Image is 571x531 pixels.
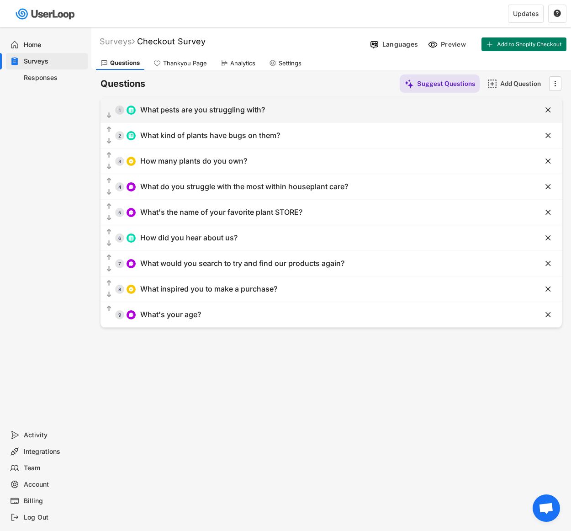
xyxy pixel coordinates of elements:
[544,234,553,243] button: 
[105,202,113,211] button: 
[115,287,124,292] div: 8
[24,74,84,82] div: Responses
[24,480,84,489] div: Account
[107,291,111,298] text: 
[24,431,84,440] div: Activity
[163,59,207,67] div: Thankyou Page
[105,213,113,223] button: 
[107,254,111,261] text: 
[128,107,134,113] img: ListMajor.svg
[140,233,238,243] div: How did you hear about us?
[107,137,111,145] text: 
[107,214,111,222] text: 
[105,239,113,248] button: 
[533,494,560,522] a: Open chat
[544,157,553,166] button: 
[128,312,134,318] img: ConversationMinor.svg
[140,259,344,268] div: What would you search to try and find our products again?
[14,5,78,23] img: userloop-logo-01.svg
[497,42,562,47] span: Add to Shopify Checkout
[24,464,84,473] div: Team
[544,182,553,191] button: 
[115,313,124,317] div: 9
[107,151,111,159] text: 
[128,210,134,215] img: ConversationMinor.svg
[545,284,551,294] text: 
[115,185,124,189] div: 4
[554,9,561,17] text: 
[544,310,553,319] button: 
[24,41,84,49] div: Home
[107,112,111,119] text: 
[140,105,265,115] div: What pests are you struggling with?
[545,259,551,268] text: 
[545,105,551,115] text: 
[545,207,551,217] text: 
[24,513,84,522] div: Log Out
[544,285,553,294] button: 
[105,125,113,134] button: 
[140,182,348,191] div: What do you struggle with the most within houseplant care?
[107,177,111,185] text: 
[107,239,111,247] text: 
[513,11,539,17] div: Updates
[115,108,124,112] div: 1
[140,207,302,217] div: What's the name of your favorite plant STORE?
[128,287,134,292] img: CircleTickMinorWhite.svg
[105,265,113,274] button: 
[544,131,553,140] button: 
[115,261,124,266] div: 7
[110,59,140,67] div: Questions
[417,80,475,88] div: Suggest Questions
[115,159,124,164] div: 3
[404,79,414,89] img: MagicMajor%20%28Purple%29.svg
[105,228,113,237] button: 
[105,176,113,186] button: 
[481,37,566,51] button: Add to Shopify Checkout
[100,78,145,90] h6: Questions
[107,305,111,313] text: 
[370,40,379,49] img: Language%20Icon.svg
[105,151,113,160] button: 
[382,40,418,48] div: Languages
[545,182,551,191] text: 
[107,279,111,287] text: 
[24,447,84,456] div: Integrations
[140,156,247,166] div: How many plants do you own?
[279,59,301,67] div: Settings
[140,284,277,294] div: What inspired you to make a purchase?
[545,131,551,140] text: 
[140,131,280,140] div: What kind of plants have bugs on them?
[545,310,551,319] text: 
[544,106,553,115] button: 
[105,290,113,299] button: 
[105,253,113,262] button: 
[105,137,113,146] button: 
[544,259,553,268] button: 
[230,59,255,67] div: Analytics
[107,163,111,170] text: 
[115,133,124,138] div: 2
[115,210,124,215] div: 5
[441,40,468,48] div: Preview
[545,156,551,166] text: 
[105,188,113,197] button: 
[107,228,111,236] text: 
[105,111,113,120] button: 
[24,57,84,66] div: Surveys
[128,133,134,138] img: ListMajor.svg
[105,304,113,313] button: 
[105,162,113,171] button: 
[128,235,134,241] img: ListMajor.svg
[115,236,124,240] div: 6
[500,80,546,88] div: Add Question
[487,79,497,89] img: AddMajor.svg
[140,310,201,319] div: What's your age?
[128,261,134,266] img: ConversationMinor.svg
[128,159,134,164] img: CircleTickMinorWhite.svg
[544,208,553,217] button: 
[545,233,551,243] text: 
[128,184,134,190] img: ConversationMinor.svg
[107,202,111,210] text: 
[100,36,135,47] div: Surveys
